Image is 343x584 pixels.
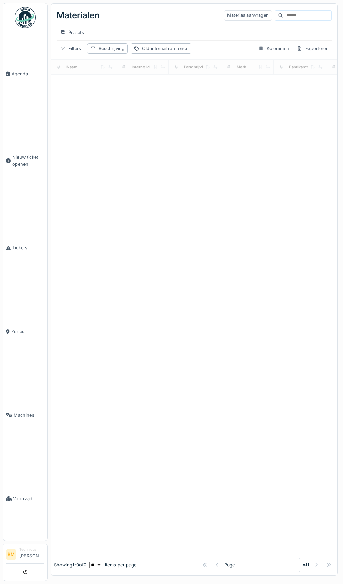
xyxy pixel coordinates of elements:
[12,70,44,77] span: Agenda
[54,562,86,568] div: Showing 1 - 0 of 0
[13,495,44,502] span: Voorraad
[57,43,84,54] div: Filters
[99,45,125,52] div: Beschrijving
[237,64,246,70] div: Merk
[19,547,44,552] div: Technicus
[3,116,47,206] a: Nieuw ticket openen
[12,244,44,251] span: Tickets
[57,6,100,25] div: Materialen
[12,154,44,167] span: Nieuw ticket openen
[184,64,208,70] div: Beschrijving
[142,45,188,52] div: Old internal reference
[3,373,47,457] a: Machines
[66,64,77,70] div: Naam
[15,7,36,28] img: Badge_color-CXgf-gQk.svg
[6,547,44,564] a: BM Technicus[PERSON_NAME]
[132,64,169,70] div: Interne identificator
[19,547,44,562] li: [PERSON_NAME]
[3,206,47,290] a: Tickets
[303,562,309,568] strong: of 1
[3,457,47,541] a: Voorraad
[294,43,332,54] div: Exporteren
[224,10,272,20] div: Materiaalaanvragen
[3,290,47,373] a: Zones
[89,562,136,568] div: items per page
[14,412,44,419] span: Machines
[255,43,292,54] div: Kolommen
[289,64,325,70] div: Fabrikantreferentie
[3,32,47,116] a: Agenda
[11,328,44,335] span: Zones
[57,27,87,38] div: Presets
[6,549,16,560] li: BM
[224,562,235,568] div: Page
